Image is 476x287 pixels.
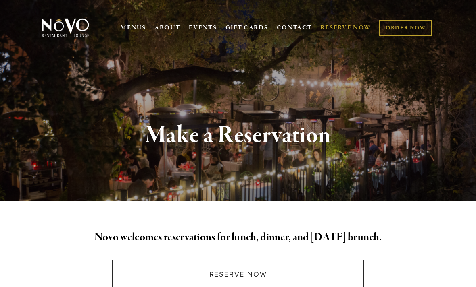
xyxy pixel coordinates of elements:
a: EVENTS [189,24,217,32]
a: CONTACT [277,20,312,35]
a: RESERVE NOW [320,20,371,35]
h2: Novo welcomes reservations for lunch, dinner, and [DATE] brunch. [52,229,424,246]
img: Novo Restaurant &amp; Lounge [40,18,91,38]
a: MENUS [121,24,146,32]
a: GIFT CARDS [225,20,268,35]
a: ORDER NOW [379,20,432,36]
strong: Make a Reservation [145,120,331,151]
a: ABOUT [154,24,181,32]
